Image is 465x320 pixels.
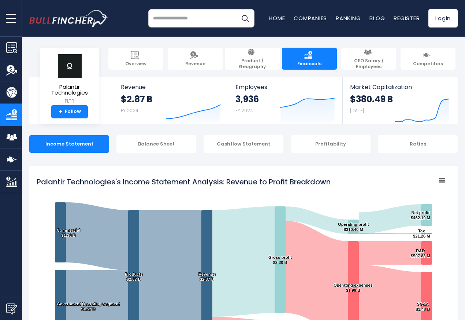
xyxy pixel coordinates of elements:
a: Companies [294,14,327,22]
text: Government Operating Segment $1.57 B [57,302,120,311]
span: Revenue [185,61,205,67]
a: Market Capitalization $380.49 B [DATE] [343,77,457,124]
text: Commercial $1.30 B [57,228,80,238]
a: Ranking [336,14,361,22]
a: Go to homepage [29,10,108,27]
span: Palantir Technologies [46,84,93,96]
tspan: Palantir Technologies's Income Statement Analysis: Revenue to Profit Breakdown [37,177,331,187]
a: Palantir Technologies PLTR [46,54,93,105]
span: Financials [297,61,321,67]
span: Market Capitalization [350,84,450,91]
text: R&D $507.88 M [411,249,430,258]
button: Search [236,9,254,27]
a: Register [394,14,420,22]
div: Profitability [291,135,371,153]
text: Net profit $462.19 M [411,210,430,220]
a: +Follow [51,105,88,118]
span: Employees [235,84,335,91]
a: CEO Salary / Employees [341,48,396,70]
a: Employees 3,936 FY 2024 [228,77,342,124]
div: Cashflow Statement [204,135,283,153]
strong: + [59,108,62,115]
a: Home [269,14,285,22]
strong: 3,936 [235,93,259,105]
span: CEO Salary / Employees [345,58,393,69]
div: Balance Sheet [116,135,196,153]
span: Competitors [413,61,443,67]
text: Gross profit $2.30 B [268,255,292,265]
text: Products $2.87 B [125,272,143,282]
span: Overview [125,61,146,67]
a: Financials [282,48,337,70]
small: [DATE] [350,107,364,114]
span: Revenue [121,84,221,91]
small: PLTR [46,98,93,104]
a: Revenue $2.87 B FY 2024 [114,77,228,124]
a: Revenue [168,48,223,70]
img: bullfincher logo [29,10,108,27]
text: Revenue $2.87 B [198,272,216,282]
strong: $380.49 B [350,93,393,105]
div: Ratios [378,135,458,153]
a: Competitors [401,48,455,70]
span: Product / Geography [228,58,276,69]
text: SG&A $1.48 B [416,302,430,312]
small: FY 2024 [121,107,138,114]
text: Operating expenses $1.99 B [334,283,373,293]
a: Product / Geography [225,48,280,70]
a: Overview [108,48,163,70]
a: Login [428,9,458,27]
small: FY 2024 [235,107,253,114]
strong: $2.87 B [121,93,152,105]
text: Tax $21.26 M [413,229,430,238]
text: Operating profit $310.40 M [338,222,369,232]
div: Income Statement [29,135,109,153]
a: Blog [369,14,385,22]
